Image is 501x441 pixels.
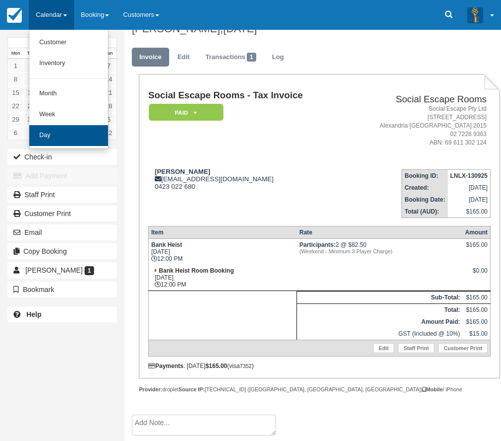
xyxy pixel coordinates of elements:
button: Copy Booking [7,243,117,259]
a: 29 [8,113,23,126]
a: 5 [101,113,116,126]
div: droplet [TECHNICAL_ID] ([GEOGRAPHIC_DATA], [GEOGRAPHIC_DATA], [GEOGRAPHIC_DATA]) / iPhone [139,386,500,393]
button: Check-in [7,149,117,165]
div: $0.00 [465,267,488,282]
th: Tue [23,48,39,59]
th: Booking Date: [402,194,448,206]
button: Bookmark [7,282,117,297]
a: Log [265,48,292,67]
strong: Source IP: [179,386,205,392]
a: 6 [8,126,23,140]
a: 9 [23,73,39,86]
td: GST (Included @ 10%) [297,328,463,340]
em: Paid [149,104,223,121]
a: 21 [101,86,116,99]
a: Edit [373,343,394,353]
strong: Mobile [422,386,443,392]
strong: Bank Heist Room Booking [159,267,234,274]
th: Sun [101,48,116,59]
strong: Bank Heist [151,241,182,248]
td: 2 @ $82.50 [297,238,463,265]
a: 7 [101,59,116,73]
a: Staff Print [398,343,434,353]
a: 2 [23,59,39,73]
a: 30 [23,113,39,126]
button: Email [7,224,117,240]
h1: [PERSON_NAME], [132,23,493,35]
a: 14 [101,73,116,86]
a: 15 [8,86,23,99]
a: Inventory [29,53,108,74]
th: Total: [297,303,463,316]
strong: [PERSON_NAME] [155,168,210,175]
th: Sub-Total: [297,291,463,303]
a: Customer Print [438,343,488,353]
img: checkfront-main-nav-mini-logo.png [7,8,22,23]
div: [EMAIL_ADDRESS][DOMAIN_NAME] 0423 022 680 [148,168,345,190]
a: 23 [23,99,39,113]
a: 22 [8,99,23,113]
a: 12 [101,126,116,140]
a: 8 [8,73,23,86]
a: Month [29,83,108,104]
ul: Calendar [29,30,108,149]
a: [PERSON_NAME] 1 [7,262,117,278]
td: $165.00 [448,206,491,218]
strong: Payments [148,363,184,369]
td: $165.00 [463,291,491,303]
img: A3 [467,7,483,23]
a: 28 [101,99,116,113]
a: 7 [23,126,39,140]
a: Transactions1 [198,48,264,67]
small: 7352 [240,363,252,369]
a: 1 [8,59,23,73]
a: Day [29,125,108,146]
h1: Social Escape Rooms - Tax Invoice [148,90,345,101]
th: Item [148,226,297,238]
address: Social Escape Pty Ltd [STREET_ADDRESS] Alexandria [GEOGRAPHIC_DATA] 2015 02 7228 9363 ABN: 69 611... [349,105,487,147]
div: $165.00 [465,241,488,256]
td: [DATE] 12:00 PM [148,238,297,265]
a: Customer [29,32,108,53]
span: 1 [85,266,94,275]
th: Amount [463,226,491,238]
td: $165.00 [463,316,491,328]
div: : [DATE] (visa ) [148,363,491,369]
td: [DATE] 12:00 PM [148,265,297,291]
a: 16 [23,86,39,99]
td: $15.00 [463,328,491,340]
span: 1 [247,53,256,62]
a: Help [7,306,117,322]
a: Paid [148,103,220,122]
th: Total (AUD): [402,206,448,218]
td: [DATE] [448,182,491,194]
a: Customer Print [7,206,117,221]
strong: Provider: [139,386,162,392]
th: Rate [297,226,463,238]
strong: $165.00 [205,363,227,369]
th: Mon [8,48,23,59]
a: Staff Print [7,187,117,203]
b: Help [26,310,41,318]
h2: Social Escape Rooms [349,94,487,105]
strong: Participants [300,241,336,248]
th: Booking ID: [402,169,448,182]
strong: LNLX-130925 [450,172,488,179]
th: Created: [402,182,448,194]
td: $165.00 [463,303,491,316]
a: Invoice [132,48,169,67]
a: Edit [170,48,197,67]
em: (Weekend - Minimum 3 Player Charge) [300,248,460,254]
a: Week [29,104,108,125]
th: Amount Paid: [297,316,463,328]
span: [PERSON_NAME] [25,266,83,274]
td: [DATE] [448,194,491,206]
button: Add Payment [7,168,117,184]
